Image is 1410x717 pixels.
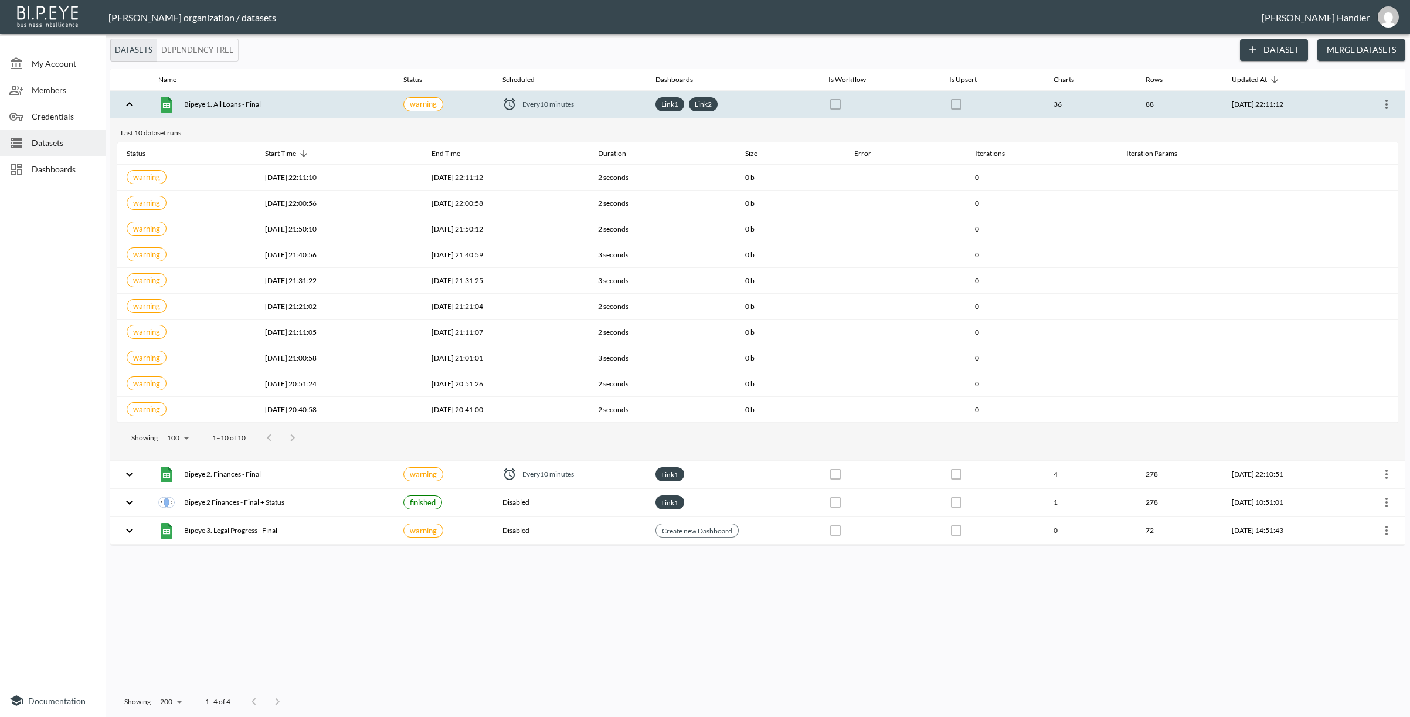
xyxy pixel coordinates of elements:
[158,466,385,482] div: Bipeye 2. Finances - Final
[659,97,681,111] a: Link1
[1342,461,1405,488] th: {"type":{"isMobxInjector":true,"displayName":"inject-with-userStore-stripeStore-datasetsStore(Obj...
[655,467,684,481] div: Link1
[966,165,1117,191] th: 0
[1318,165,1398,191] th: {"key":null,"ref":null,"props":{},"_owner":null}
[9,694,96,708] a: Documentation
[117,397,256,423] th: {"type":{},"key":null,"ref":null,"props":{"size":"small","label":{"type":{},"key":null,"ref":null...
[422,268,589,294] th: 2025-08-25, 21:31:25
[819,461,940,488] th: {"type":{},"key":null,"ref":null,"props":{"disabled":true,"checked":false,"color":"primary","styl...
[133,353,160,362] span: In the current run the data is empty
[966,242,1117,268] th: 0
[655,524,739,538] div: Create new Dashboard
[736,216,845,242] th: 0 b
[205,696,230,706] p: 1–4 of 4
[158,466,175,482] img: google sheets
[158,494,175,511] img: inner join icon
[854,147,886,161] span: Error
[1377,465,1396,484] button: more
[646,91,819,118] th: {"type":"div","key":null,"ref":null,"props":{"style":{"display":"flex","flexWrap":"wrap","gap":6}...
[133,301,160,311] span: In the current run the data is empty
[256,371,422,397] th: 2025-08-25, 20:51:24
[966,371,1117,397] th: 0
[120,464,140,484] button: expand row
[660,524,735,538] a: Create new Dashboard
[121,128,1398,138] div: Last 10 dataset runs:
[403,73,437,87] span: Status
[975,147,1020,161] span: Iterations
[422,216,589,242] th: 2025-08-25, 21:50:12
[256,320,422,345] th: 2025-08-25, 21:11:05
[110,39,239,62] div: Platform
[655,495,684,509] div: Link1
[1117,320,1318,345] th: {"type":"div","key":null,"ref":null,"props":{"style":{"fontSize":12},"children":[]},"_owner":null}
[256,397,422,423] th: 2025-08-25, 20:40:58
[1044,461,1136,488] th: 4
[589,268,736,294] th: 3 seconds
[127,147,161,161] span: Status
[133,276,160,285] span: In the current run the data is empty
[1318,294,1398,320] th: {"key":null,"ref":null,"props":{},"_owner":null}
[1044,489,1136,516] th: 1
[1054,73,1074,87] div: Charts
[966,320,1117,345] th: 0
[157,39,239,62] button: Dependency Tree
[940,461,1044,488] th: {"type":{},"key":null,"ref":null,"props":{"disabled":true,"checked":false,"color":"primary","styl...
[1342,91,1405,118] th: {"type":{"isMobxInjector":true,"displayName":"inject-with-userStore-stripeStore-datasetsStore(Obj...
[117,216,256,242] th: {"type":{},"key":null,"ref":null,"props":{"size":"small","label":{"type":{},"key":null,"ref":null...
[117,294,256,320] th: {"type":{},"key":null,"ref":null,"props":{"size":"small","label":{"type":{},"key":null,"ref":null...
[410,526,437,535] span: In the last run the data is empty
[966,268,1117,294] th: 0
[133,379,160,388] span: In the current run the data is empty
[117,320,256,345] th: {"type":{},"key":null,"ref":null,"props":{"size":"small","label":{"type":{},"key":null,"ref":null...
[940,489,1044,516] th: {"type":{},"key":null,"ref":null,"props":{"disabled":true,"checked":false,"color":"primary","styl...
[1318,268,1398,294] th: {"key":null,"ref":null,"props":{},"_owner":null}
[432,147,475,161] span: End Time
[522,99,574,109] span: Every 10 minutes
[502,73,550,87] span: Scheduled
[256,191,422,216] th: 2025-08-25, 22:00:56
[589,216,736,242] th: 2 seconds
[32,163,96,175] span: Dashboards
[131,433,158,443] p: Showing
[422,191,589,216] th: 2025-08-25, 22:00:58
[736,397,845,423] th: 0 b
[1240,39,1308,61] button: Dataset
[158,96,175,113] img: google sheets
[158,522,385,539] div: Bipeye 3. Legal Progress - Final
[966,345,1117,371] th: 0
[1222,489,1341,516] th: 2025-08-21, 10:51:01
[1126,147,1177,161] div: Iteration Params
[256,345,422,371] th: 2025-08-25, 21:00:58
[394,489,493,516] th: {"type":{},"key":null,"ref":null,"props":{"size":"small","label":{"type":{},"key":null,"ref":null...
[422,345,589,371] th: 2025-08-25, 21:01:01
[819,91,940,118] th: {"type":{},"key":null,"ref":null,"props":{"disabled":true,"checked":false,"color":"primary","styl...
[1232,73,1267,87] div: Updated At
[1377,493,1396,512] button: more
[646,517,819,545] th: {"type":{},"key":null,"ref":null,"props":{"size":"small","clickable":true,"style":{"background":"...
[422,371,589,397] th: 2025-08-25, 20:51:26
[736,242,845,268] th: 0 b
[1222,461,1341,488] th: 2025-08-25, 22:10:51
[256,294,422,320] th: 2025-08-25, 21:21:02
[32,110,96,123] span: Credentials
[1117,397,1318,423] th: {"type":"div","key":null,"ref":null,"props":{"style":{"fontSize":12},"children":[]},"_owner":null}
[117,165,256,191] th: {"type":{},"key":null,"ref":null,"props":{"size":"small","label":{"type":{},"key":null,"ref":null...
[394,517,493,545] th: {"type":{},"key":null,"ref":null,"props":{"size":"small","label":{"type":{},"key":null,"ref":null...
[422,165,589,191] th: 2025-08-25, 22:11:12
[149,91,394,118] th: {"type":"div","key":null,"ref":null,"props":{"style":{"display":"flex","gap":16,"alignItems":"cen...
[120,492,140,512] button: expand row
[108,12,1262,23] div: [PERSON_NAME] organization / datasets
[133,224,160,233] span: In the current run the data is empty
[1232,73,1282,87] span: Updated At
[422,242,589,268] th: 2025-08-25, 21:40:59
[1370,3,1407,31] button: jh@eandjcap.com
[162,430,193,446] div: 100
[149,517,394,545] th: {"type":"div","key":null,"ref":null,"props":{"style":{"display":"flex","gap":16,"alignItems":"cen...
[589,242,736,268] th: 3 seconds
[32,137,96,149] span: Datasets
[692,97,714,111] a: Link2
[117,345,256,371] th: {"type":{},"key":null,"ref":null,"props":{"size":"small","label":{"type":{},"key":null,"ref":null...
[133,250,160,259] span: In the current run the data is empty
[1378,6,1399,28] img: 4a728f8c4228a4ace23b4c2182cff921
[1222,517,1341,545] th: 2025-03-29, 14:51:43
